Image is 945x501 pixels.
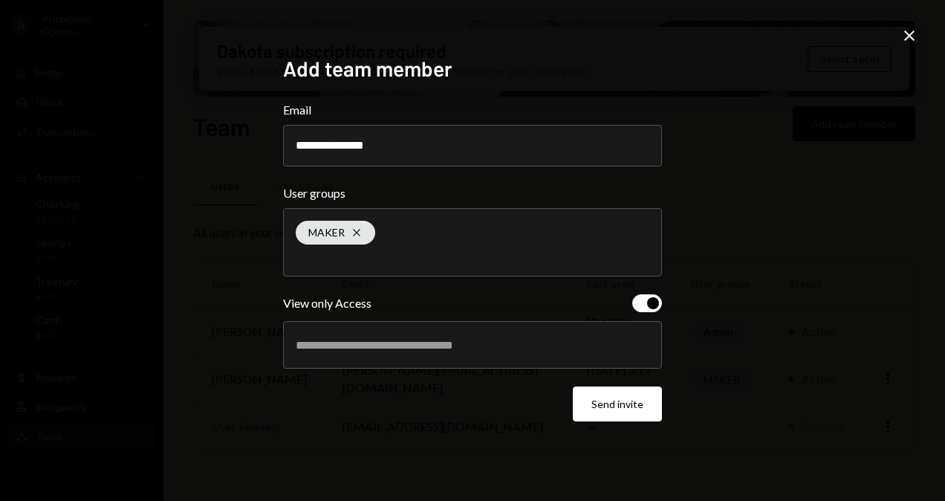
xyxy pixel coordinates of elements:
div: MAKER [296,221,375,245]
div: View only Access [283,294,371,312]
label: Email [283,101,662,119]
h2: Add team member [283,54,662,83]
button: Send invite [573,387,662,421]
label: User groups [283,184,662,202]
